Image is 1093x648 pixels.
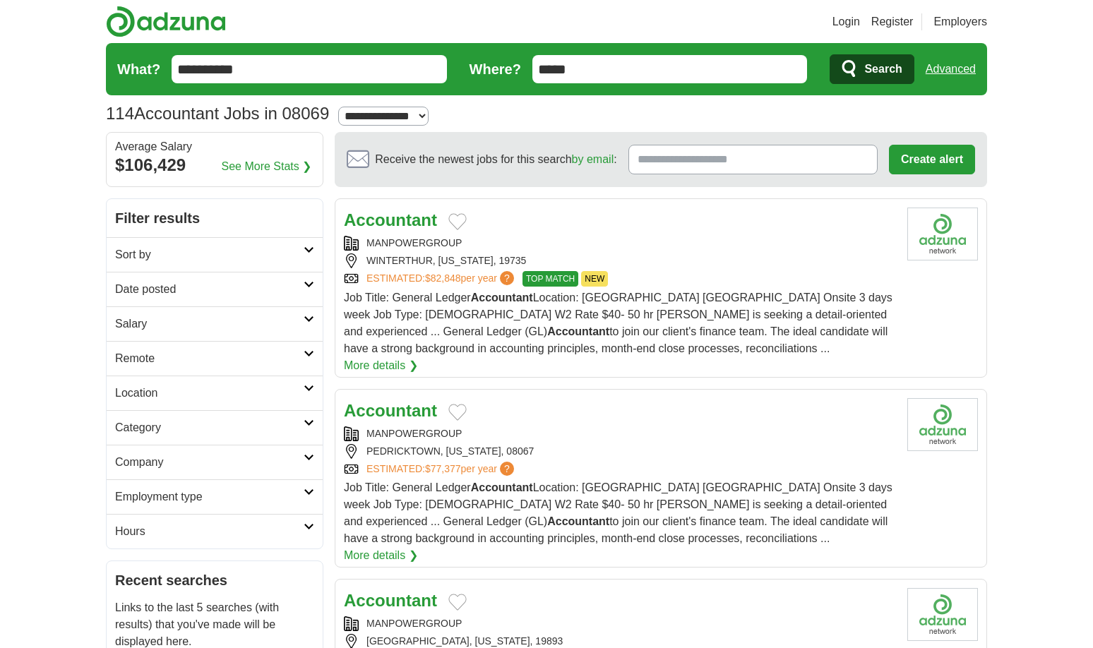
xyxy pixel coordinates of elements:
a: ESTIMATED:$77,377per year? [366,462,517,476]
a: More details ❯ [344,547,418,564]
h2: Category [115,419,304,436]
h2: Filter results [107,199,323,237]
strong: Accountant [547,515,609,527]
a: Salary [107,306,323,341]
h2: Employment type [115,488,304,505]
h2: Company [115,454,304,471]
a: Employers [933,13,987,30]
a: Accountant [344,591,437,610]
h2: Sort by [115,246,304,263]
a: Company [107,445,323,479]
a: by email [572,153,614,165]
img: Company logo [907,588,978,641]
div: WINTERTHUR, [US_STATE], 19735 [344,253,896,268]
div: $106,429 [115,152,314,178]
a: Advanced [926,55,976,83]
a: Location [107,376,323,410]
span: Job Title: General Ledger Location: [GEOGRAPHIC_DATA] [GEOGRAPHIC_DATA] Onsite 3 days week Job Ty... [344,481,892,544]
div: PEDRICKTOWN, [US_STATE], 08067 [344,444,896,459]
span: Job Title: General Ledger Location: [GEOGRAPHIC_DATA] [GEOGRAPHIC_DATA] Onsite 3 days week Job Ty... [344,292,892,354]
div: Average Salary [115,141,314,152]
strong: Accountant [471,292,533,304]
span: Receive the newest jobs for this search : [375,151,616,168]
span: NEW [581,271,608,287]
a: Employment type [107,479,323,514]
button: Create alert [889,145,975,174]
a: See More Stats ❯ [222,158,312,175]
button: Add to favorite jobs [448,594,467,611]
span: 114 [106,101,134,126]
a: Accountant [344,401,437,420]
span: $82,848 [425,272,461,284]
img: Company logo [907,208,978,260]
span: TOP MATCH [522,271,578,287]
span: Search [864,55,902,83]
h2: Recent searches [115,570,314,591]
h2: Salary [115,316,304,332]
strong: Accountant [547,325,609,337]
a: Login [832,13,860,30]
a: Register [871,13,914,30]
a: More details ❯ [344,357,418,374]
h2: Location [115,385,304,402]
label: What? [117,59,160,80]
div: MANPOWERGROUP [344,426,896,441]
h2: Date posted [115,281,304,298]
h1: Accountant Jobs in 08069 [106,104,329,123]
button: Search [830,54,914,84]
div: MANPOWERGROUP [344,236,896,251]
label: Where? [470,59,521,80]
a: Hours [107,514,323,548]
a: Sort by [107,237,323,272]
button: Add to favorite jobs [448,213,467,230]
img: Adzuna logo [106,6,226,37]
div: MANPOWERGROUP [344,616,896,631]
a: Category [107,410,323,445]
a: Date posted [107,272,323,306]
a: Accountant [344,210,437,229]
button: Add to favorite jobs [448,404,467,421]
a: ESTIMATED:$82,848per year? [366,271,517,287]
span: ? [500,462,514,476]
span: ? [500,271,514,285]
span: $77,377 [425,463,461,474]
a: Remote [107,341,323,376]
h2: Hours [115,523,304,540]
strong: Accountant [471,481,533,493]
h2: Remote [115,350,304,367]
img: Company logo [907,398,978,451]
